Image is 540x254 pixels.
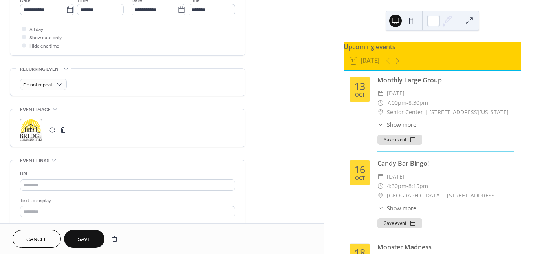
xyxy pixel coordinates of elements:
div: ​ [377,98,384,108]
div: Candy Bar Bingo! [377,159,514,168]
div: Monthly Large Group [377,75,514,85]
span: - [406,98,408,108]
div: 13 [354,81,365,91]
button: Save [64,230,104,248]
div: ​ [377,191,384,200]
span: Event image [20,106,51,114]
button: ​Show more [377,121,416,129]
span: Event links [20,157,49,165]
span: Hide end time [29,42,59,50]
button: ​Show more [377,204,416,212]
span: 7:00pm [387,98,406,108]
div: URL [20,170,234,178]
span: Senior Center | [STREET_ADDRESS][US_STATE] [387,108,509,117]
span: - [406,181,408,191]
span: Save [78,236,91,244]
div: ​ [377,181,384,191]
div: 16 [354,164,365,174]
button: Cancel [13,230,61,248]
div: Text to display [20,197,234,205]
span: 8:15pm [408,181,428,191]
span: Recurring event [20,65,62,73]
span: [GEOGRAPHIC_DATA] - [STREET_ADDRESS] [387,191,497,200]
span: Cancel [26,236,47,244]
div: Monster Madness [377,242,514,252]
div: ​ [377,108,384,117]
span: Show more [387,121,416,129]
button: Save event [377,218,422,228]
span: 8:30pm [408,98,428,108]
div: ​ [377,172,384,181]
span: [DATE] [387,172,405,181]
span: Show more [387,204,416,212]
span: 4:30pm [387,181,406,191]
div: Oct [355,93,365,98]
div: ​ [377,89,384,98]
div: ​ [377,121,384,129]
span: [DATE] [387,89,405,98]
span: Show date only [29,34,62,42]
div: Upcoming events [344,42,521,51]
div: Oct [355,176,365,181]
div: ; [20,119,42,141]
span: All day [29,26,43,34]
span: Do not repeat [23,80,53,90]
div: ​ [377,204,384,212]
button: Save event [377,135,422,145]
